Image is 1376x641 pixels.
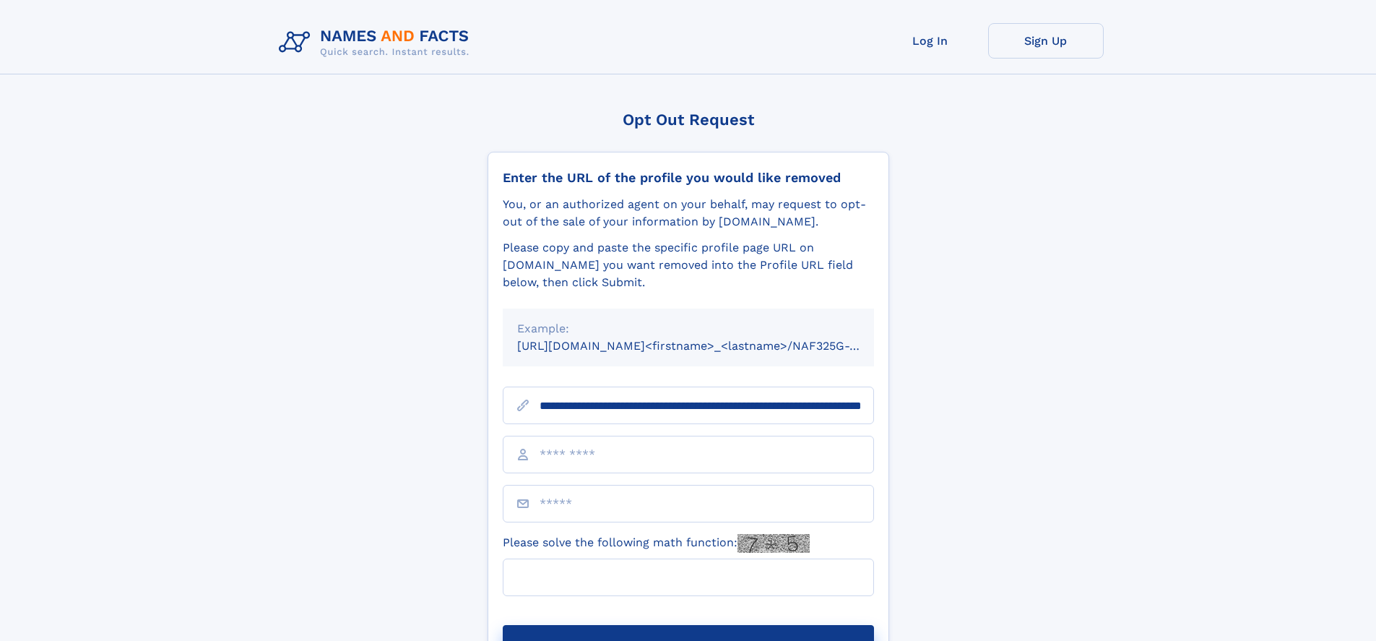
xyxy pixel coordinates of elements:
[517,320,860,337] div: Example:
[988,23,1104,59] a: Sign Up
[503,170,874,186] div: Enter the URL of the profile you would like removed
[273,23,481,62] img: Logo Names and Facts
[503,534,810,553] label: Please solve the following math function:
[517,339,901,353] small: [URL][DOMAIN_NAME]<firstname>_<lastname>/NAF325G-xxxxxxxx
[503,196,874,231] div: You, or an authorized agent on your behalf, may request to opt-out of the sale of your informatio...
[503,239,874,291] div: Please copy and paste the specific profile page URL on [DOMAIN_NAME] you want removed into the Pr...
[488,111,889,129] div: Opt Out Request
[873,23,988,59] a: Log In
